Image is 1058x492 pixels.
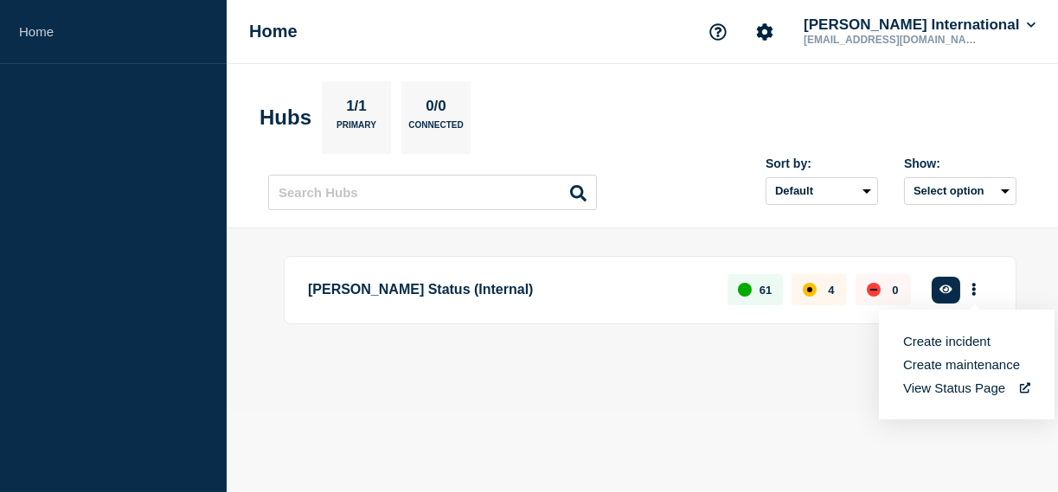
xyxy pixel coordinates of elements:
p: [PERSON_NAME] Status (Internal) [308,274,708,306]
p: Connected [408,120,463,138]
button: More actions [963,274,985,306]
button: Account settings [747,14,783,50]
p: 0/0 [420,98,453,120]
button: Select option [904,177,1016,205]
button: Create incident [903,334,991,348]
div: down [867,283,881,297]
div: Show: [904,157,1016,170]
div: Sort by: [766,157,878,170]
div: up [738,283,752,297]
select: Sort by [766,177,878,205]
h2: Hubs [260,105,311,130]
p: 0 [892,284,898,297]
div: affected [803,283,817,297]
button: Create maintenance [903,357,1020,372]
input: Search Hubs [268,175,597,210]
a: View Status Page [903,380,1030,395]
p: 1/1 [340,98,374,120]
p: 61 [760,284,772,297]
h1: Home [249,22,298,42]
p: 4 [828,284,834,297]
p: [EMAIL_ADDRESS][DOMAIN_NAME] [800,34,980,46]
button: [PERSON_NAME] International [800,16,1039,34]
button: Support [700,14,736,50]
p: Primary [337,120,376,138]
